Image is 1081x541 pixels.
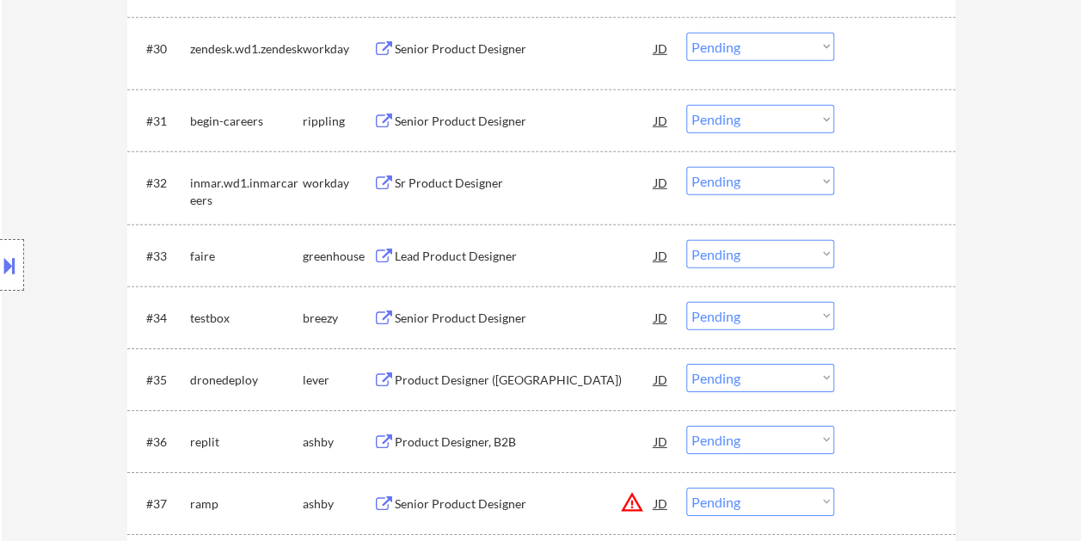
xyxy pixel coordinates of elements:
[395,372,654,389] div: Product Designer ([GEOGRAPHIC_DATA])
[653,364,670,395] div: JD
[190,40,303,58] div: zendesk.wd1.zendesk
[303,310,373,327] div: breezy
[653,240,670,271] div: JD
[395,433,654,451] div: Product Designer, B2B
[395,113,654,130] div: Senior Product Designer
[303,495,373,513] div: ashby
[146,495,176,513] div: #37
[303,433,373,451] div: ashby
[146,40,176,58] div: #30
[303,113,373,130] div: rippling
[146,433,176,451] div: #36
[653,426,670,457] div: JD
[190,495,303,513] div: ramp
[395,175,654,192] div: Sr Product Designer
[620,490,644,514] button: warning_amber
[303,372,373,389] div: lever
[395,40,654,58] div: Senior Product Designer
[395,495,654,513] div: Senior Product Designer
[653,488,670,519] div: JD
[303,248,373,265] div: greenhouse
[653,167,670,198] div: JD
[653,302,670,333] div: JD
[190,433,303,451] div: replit
[395,248,654,265] div: Lead Product Designer
[303,40,373,58] div: workday
[303,175,373,192] div: workday
[395,310,654,327] div: Senior Product Designer
[653,33,670,64] div: JD
[653,105,670,136] div: JD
